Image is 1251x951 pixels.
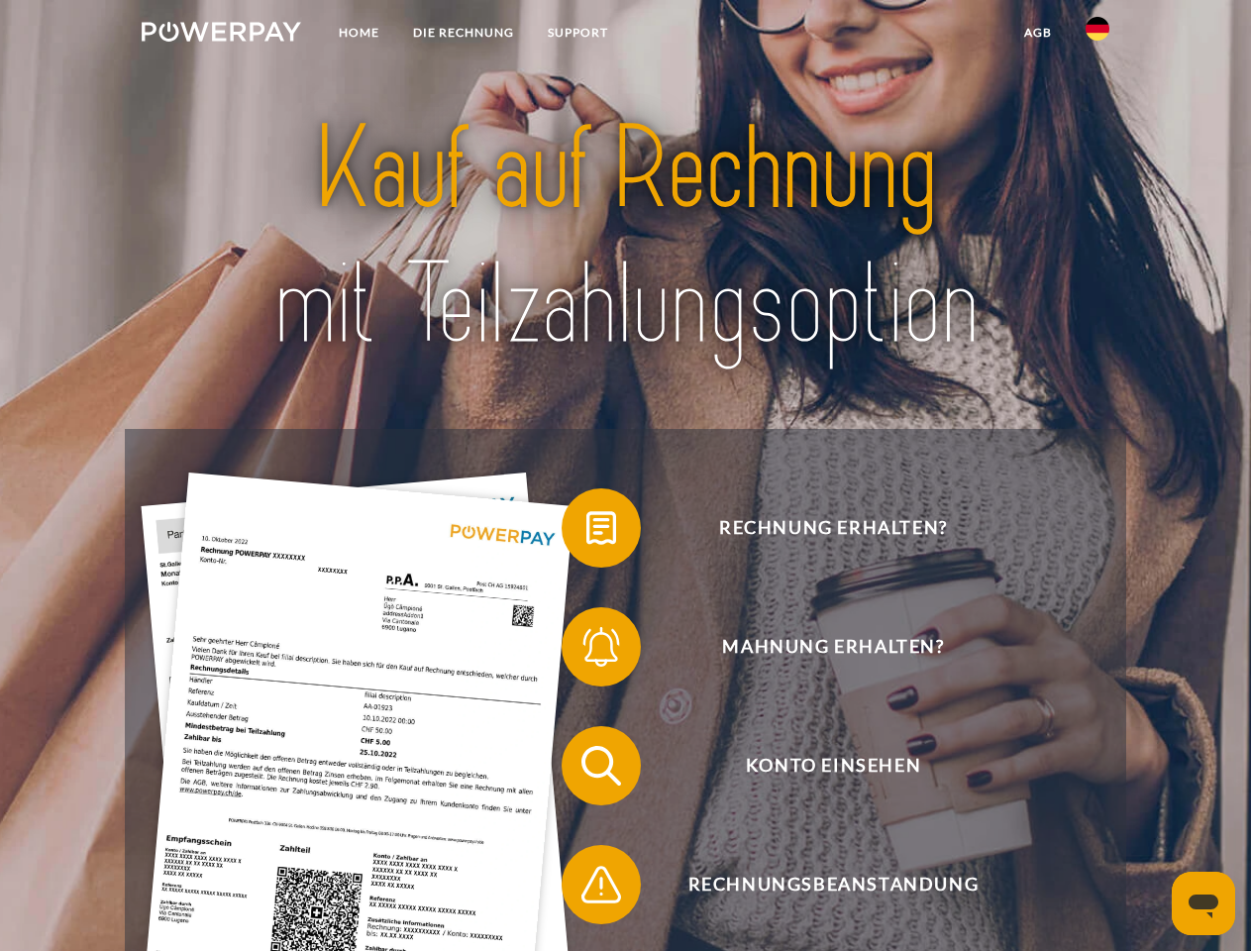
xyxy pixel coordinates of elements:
a: Home [322,15,396,51]
button: Rechnung erhalten? [562,488,1077,568]
button: Mahnung erhalten? [562,607,1077,687]
button: Rechnungsbeanstandung [562,845,1077,924]
img: de [1086,17,1109,41]
img: logo-powerpay-white.svg [142,22,301,42]
a: agb [1007,15,1069,51]
span: Mahnung erhalten? [590,607,1076,687]
img: qb_bell.svg [576,622,626,672]
span: Rechnungsbeanstandung [590,845,1076,924]
span: Rechnung erhalten? [590,488,1076,568]
img: title-powerpay_de.svg [189,95,1062,379]
span: Konto einsehen [590,726,1076,805]
a: DIE RECHNUNG [396,15,531,51]
img: qb_bill.svg [576,503,626,553]
img: qb_search.svg [576,741,626,791]
button: Konto einsehen [562,726,1077,805]
a: SUPPORT [531,15,625,51]
iframe: Schaltfläche zum Öffnen des Messaging-Fensters [1172,872,1235,935]
img: qb_warning.svg [576,860,626,909]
